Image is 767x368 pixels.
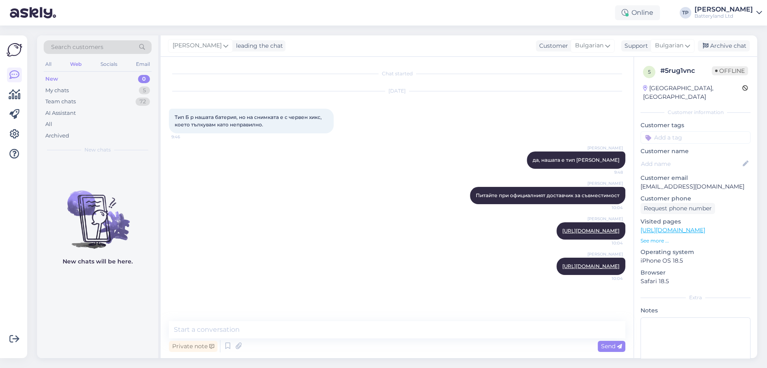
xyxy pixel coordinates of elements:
span: Тип Б р нашата батерия, но на снимката е с червен хикс, което тълкувам като неправилно. [175,114,323,128]
div: Archived [45,132,69,140]
span: [PERSON_NAME] [587,180,623,186]
div: Online [615,5,660,20]
span: 10:04 [592,205,623,211]
span: Bulgarian [655,41,683,50]
div: All [45,120,52,128]
img: No chats [37,176,158,250]
div: My chats [45,86,69,95]
span: [PERSON_NAME] [173,41,222,50]
span: да, нашата е тип [PERSON_NAME] [533,157,620,163]
a: [URL][DOMAIN_NAME] [562,228,620,234]
p: New chats will be here. [63,257,133,266]
img: Askly Logo [7,42,22,58]
p: iPhone OS 18.5 [641,256,751,265]
p: Customer phone [641,194,751,203]
span: 10:04 [592,275,623,282]
span: New chats [84,146,111,154]
span: Bulgarian [575,41,603,50]
div: New [45,75,58,83]
div: Archive chat [698,40,750,51]
p: Customer tags [641,121,751,130]
span: [PERSON_NAME] [587,216,623,222]
div: Request phone number [641,203,715,214]
div: AI Assistant [45,109,76,117]
span: Send [601,342,622,350]
a: [URL][DOMAIN_NAME] [562,263,620,269]
span: [PERSON_NAME] [587,145,623,151]
div: # 5rug1vnc [660,66,712,76]
a: [PERSON_NAME]Batteryland Ltd [695,6,762,19]
div: 72 [136,98,150,106]
span: 9:48 [592,169,623,175]
p: Safari 18.5 [641,277,751,286]
div: Team chats [45,98,76,106]
p: Visited pages [641,217,751,226]
div: Batteryland Ltd [695,13,753,19]
input: Add a tag [641,131,751,144]
div: Web [68,59,83,70]
div: Email [134,59,152,70]
div: leading the chat [233,42,283,50]
p: Customer name [641,147,751,156]
span: Offline [712,66,748,75]
div: 0 [138,75,150,83]
div: Chat started [169,70,625,77]
div: Customer information [641,109,751,116]
span: 9:46 [171,134,202,140]
p: Operating system [641,248,751,256]
div: Customer [536,42,568,50]
input: Add name [641,159,741,168]
p: See more ... [641,237,751,245]
div: All [44,59,53,70]
div: [DATE] [169,87,625,95]
div: [GEOGRAPHIC_DATA], [GEOGRAPHIC_DATA] [643,84,742,101]
p: [EMAIL_ADDRESS][DOMAIN_NAME] [641,182,751,191]
div: [PERSON_NAME] [695,6,753,13]
div: Private note [169,341,217,352]
a: [URL][DOMAIN_NAME] [641,226,705,234]
span: 10:04 [592,240,623,246]
div: 5 [139,86,150,95]
div: Socials [99,59,119,70]
div: Support [621,42,648,50]
div: Extra [641,294,751,301]
span: [PERSON_NAME] [587,251,623,257]
div: TP [680,7,691,19]
span: Питайте при официалният доставчик за съвместимост [476,192,620,198]
span: 5 [648,69,651,75]
p: Customer email [641,174,751,182]
p: Browser [641,268,751,277]
p: Notes [641,306,751,315]
span: Search customers [51,43,103,51]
